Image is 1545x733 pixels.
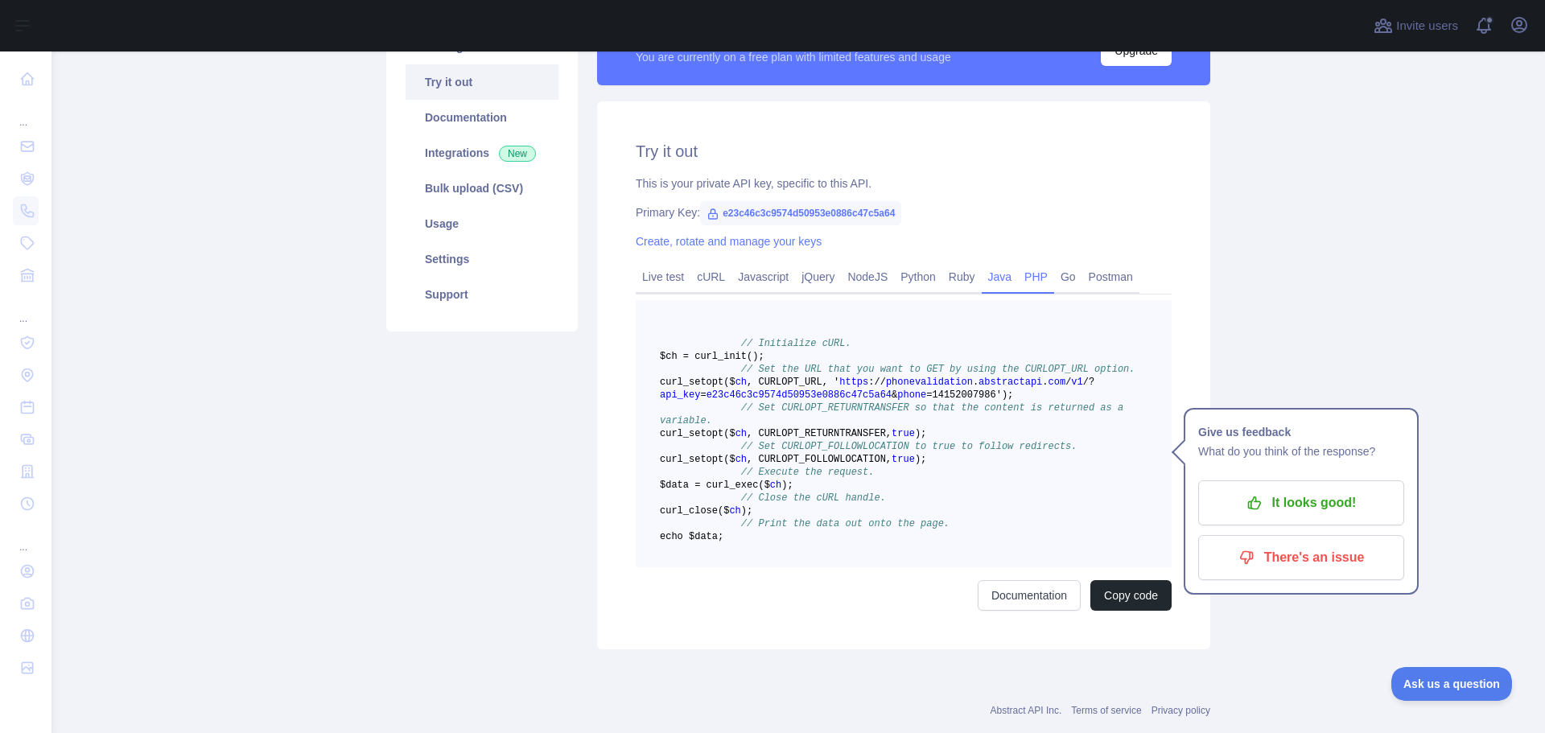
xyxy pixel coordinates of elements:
[978,580,1081,611] a: Documentation
[406,206,558,241] a: Usage
[892,428,915,439] span: true
[735,428,747,439] span: ch
[982,264,1019,290] a: Java
[741,441,1077,452] span: // Set CURLOPT_FOLLOWLOCATION to true to follow redirects.
[636,204,1172,220] div: Primary Key:
[897,389,926,401] span: phone
[660,428,683,439] span: curl
[1152,705,1210,716] a: Privacy policy
[915,454,921,465] span: )
[1198,442,1404,461] p: What do you think of the response?
[660,531,723,542] span: echo $data;
[973,377,978,388] span: .
[1370,13,1461,39] button: Invite users
[1065,377,1071,388] span: /
[636,140,1172,163] h2: Try it out
[942,264,982,290] a: Ruby
[868,377,874,388] span: :
[700,201,901,225] span: e23c46c3c9574d50953e0886c47c5a64
[747,505,752,517] span: ;
[707,389,892,401] span: e23c46c3c9574d50953e0886c47c5a64
[758,351,764,362] span: ;
[921,428,926,439] span: ;
[841,264,894,290] a: NodeJS
[978,377,1042,388] span: abstractapi
[741,467,875,478] span: // Execute the request.
[683,505,730,517] span: _close($
[683,377,735,388] span: _setopt($
[741,518,950,529] span: // Print the data out onto the page.
[499,146,536,162] span: New
[660,402,1129,426] span: // Set CURLOPT_RETURNTRANSFER so that the content is returned as a variable.
[13,293,39,325] div: ...
[926,389,1007,401] span: =14152007986')
[781,480,787,491] span: )
[636,49,951,65] div: You are currently on a free plan with limited features and usage
[1396,17,1458,35] span: Invite users
[660,454,683,465] span: curl
[1391,667,1513,701] iframe: Toggle Customer Support
[406,64,558,100] a: Try it out
[770,480,781,491] span: ch
[874,377,880,388] span: /
[741,505,747,517] span: )
[1083,377,1089,388] span: /
[406,277,558,312] a: Support
[660,480,729,491] span: $data = curl
[735,454,747,465] span: ch
[1198,422,1404,442] h1: Give us feedback
[1090,580,1172,611] button: Copy code
[787,480,793,491] span: ;
[660,505,683,517] span: curl
[921,454,926,465] span: ;
[660,377,683,388] span: curl
[795,264,841,290] a: jQuery
[406,241,558,277] a: Settings
[741,492,886,504] span: // Close the cURL handle.
[1054,264,1082,290] a: Go
[406,135,558,171] a: Integrations New
[747,377,839,388] span: , CURLOPT_URL, '
[636,175,1172,191] div: This is your private API key, specific to this API.
[718,351,758,362] span: _init()
[636,235,822,248] a: Create, rotate and manage your keys
[991,705,1062,716] a: Abstract API Inc.
[886,377,973,388] span: phonevalidation
[892,389,897,401] span: &
[1082,264,1139,290] a: Postman
[636,264,690,290] a: Live test
[660,389,700,401] span: api_key
[683,428,735,439] span: _setopt($
[660,351,718,362] span: $ch = curl
[892,454,915,465] span: true
[1042,377,1048,388] span: .
[839,377,868,388] span: https
[729,480,769,491] span: _exec($
[741,338,851,349] span: // Initialize cURL.
[747,454,892,465] span: , CURLOPT_FOLLOWLOCATION,
[731,264,795,290] a: Javascript
[406,171,558,206] a: Bulk upload (CSV)
[747,428,892,439] span: , CURLOPT_RETURNTRANSFER,
[700,389,706,401] span: =
[1071,377,1082,388] span: v1
[894,264,942,290] a: Python
[13,521,39,554] div: ...
[1089,377,1094,388] span: ?
[13,97,39,129] div: ...
[1018,264,1054,290] a: PHP
[735,377,747,388] span: ch
[690,264,731,290] a: cURL
[406,100,558,135] a: Documentation
[729,505,740,517] span: ch
[1049,377,1066,388] span: com
[915,428,921,439] span: )
[1007,389,1013,401] span: ;
[741,364,1135,375] span: // Set the URL that you want to GET by using the CURLOPT_URL option.
[683,454,735,465] span: _setopt($
[1071,705,1141,716] a: Terms of service
[880,377,886,388] span: /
